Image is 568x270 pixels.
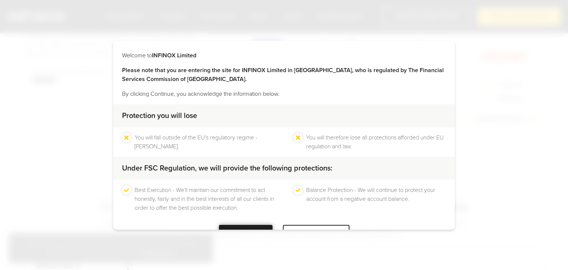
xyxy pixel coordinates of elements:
[283,225,349,243] div: LEAVE WEBSITE
[152,52,196,59] strong: INFINOX Limited
[306,133,446,151] li: You will therefore lose all protections afforded under EU regulation and law.
[122,111,197,120] strong: Protection you will lose
[122,164,332,173] strong: Under FSC Regulation, we will provide the following protections:
[122,51,446,60] p: Welcome to
[306,186,446,212] li: Balance Protection - We will continue to protect your account from a negative account balance.
[219,225,273,243] div: CONTINUE
[135,133,274,151] li: You will fall outside of the EU's regulatory regime - [PERSON_NAME].
[122,90,446,98] p: By clicking Continue, you acknowledge the information below.
[135,186,274,212] li: Best Execution - We’ll maintain our commitment to act honestly, fairly and in the best interests ...
[122,67,444,83] strong: Please note that you are entering the site for INFINOX Limited in [GEOGRAPHIC_DATA], who is regul...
